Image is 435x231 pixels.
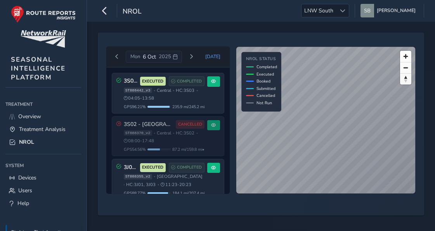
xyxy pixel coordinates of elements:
[196,131,198,135] span: •
[124,95,154,101] span: 04:05 - 13:58
[360,4,418,17] button: [PERSON_NAME]
[123,7,142,17] span: NROL
[246,57,277,62] h4: NROL Status
[409,205,427,223] iframe: Intercom live chat
[172,147,228,152] span: 87.2 mi / 159.8 mi • 100 / 138 sites
[142,164,163,171] span: EXECUTED
[377,4,416,17] span: [PERSON_NAME]
[172,104,230,110] span: 235.9 mi / 245.2 mi • 144 / 152 sites
[176,88,194,93] span: HC: 3S03
[178,121,202,128] span: CANCELLED
[173,88,174,93] span: •
[5,136,81,148] a: NROL
[159,53,171,60] span: 2025
[157,88,171,93] span: Central
[205,53,220,60] span: [DATE]
[5,197,81,210] a: Help
[200,51,226,62] button: Today
[124,88,152,93] span: ST888442_v3
[11,5,76,23] img: rr logo
[18,113,41,120] span: Overview
[360,4,374,17] img: diamond-layout
[176,130,194,136] span: HC: 3S02
[400,62,411,73] button: Zoom out
[5,98,81,110] div: Treatment
[154,131,155,135] span: •
[124,174,152,179] span: ST888355_v2
[124,190,146,196] span: GPS 88.77 %
[161,182,191,188] span: 11:23 - 20:23
[124,164,137,171] h3: 3J01 - WCML South & DC Lines
[236,47,415,193] canvas: Map
[400,73,411,84] button: Reset bearing to north
[157,130,171,136] span: Central
[400,51,411,62] button: Zoom in
[158,183,159,187] span: •
[185,52,198,62] button: Next day
[256,86,276,91] span: Submitted
[154,88,155,93] span: •
[5,171,81,184] a: Devices
[124,104,146,110] span: GPS 96.21 %
[111,52,123,62] button: Previous day
[19,138,34,146] span: NROL
[124,130,152,136] span: ST888370_v2
[124,138,154,144] span: 08:00 - 17:48
[256,100,272,106] span: Not Run
[172,190,226,196] span: 184.1 mi / 207.4 mi • 56 / 61 sites
[256,93,275,98] span: Cancelled
[302,4,336,17] span: LNW South
[157,174,203,179] span: [GEOGRAPHIC_DATA]
[177,164,202,171] span: COMPLETED
[5,123,81,136] a: Treatment Analysis
[124,147,146,152] span: GPS 54.56 %
[143,53,156,60] span: 6 Oct
[123,183,125,187] span: •
[126,182,156,188] span: HC: 3J01, 3J03
[173,131,174,135] span: •
[154,174,155,179] span: •
[11,55,66,82] span: SEASONAL INTELLIGENCE PLATFORM
[5,110,81,123] a: Overview
[21,30,66,48] img: customer logo
[17,200,29,207] span: Help
[256,71,274,77] span: Executed
[177,78,202,84] span: COMPLETED
[256,78,270,84] span: Booked
[18,174,36,181] span: Devices
[5,160,81,171] div: System
[196,88,198,93] span: •
[18,187,32,194] span: Users
[124,121,173,128] h3: 3S02 - [GEOGRAPHIC_DATA] (2025)
[256,64,277,70] span: Completed
[19,126,66,133] span: Treatment Analysis
[5,184,81,197] a: Users
[142,78,163,84] span: EXECUTED
[130,53,140,60] span: Mon
[124,78,137,84] h3: 3S03 - [GEOGRAPHIC_DATA] (2025)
